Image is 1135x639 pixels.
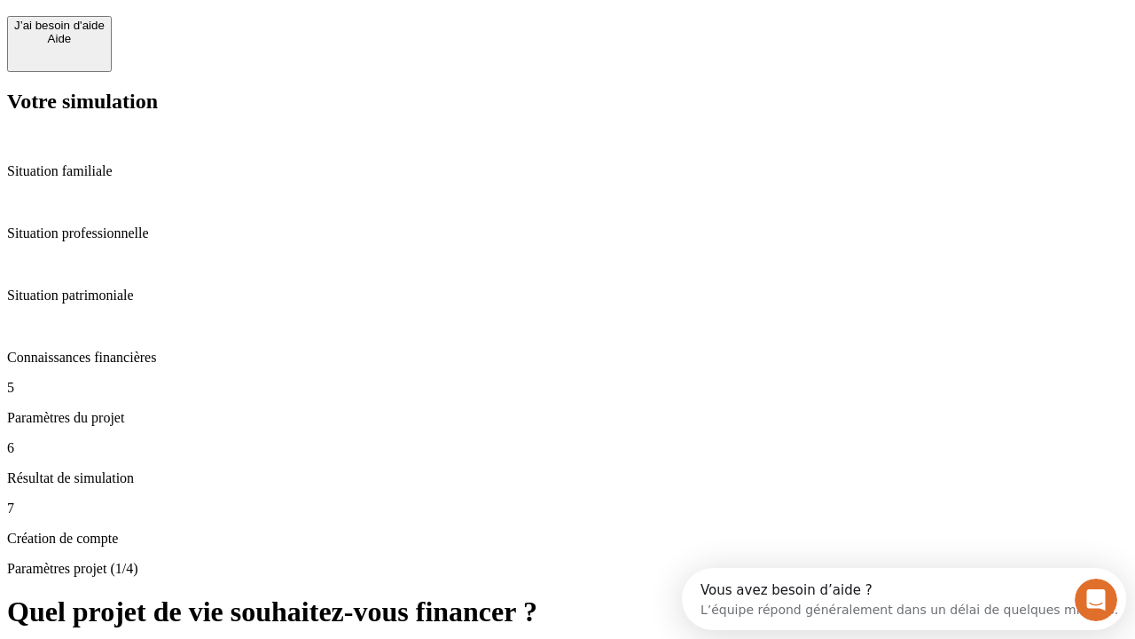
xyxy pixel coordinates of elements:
[7,561,1128,577] p: Paramètres projet (1/4)
[7,470,1128,486] p: Résultat de simulation
[7,16,112,72] button: J’ai besoin d'aideAide
[7,440,1128,456] p: 6
[7,501,1128,517] p: 7
[19,29,436,48] div: L’équipe répond généralement dans un délai de quelques minutes.
[7,163,1128,179] p: Situation familiale
[7,531,1128,547] p: Création de compte
[1075,579,1117,621] iframe: Intercom live chat
[7,288,1128,304] p: Situation patrimoniale
[19,15,436,29] div: Vous avez besoin d’aide ?
[14,19,105,32] div: J’ai besoin d'aide
[14,32,105,45] div: Aide
[7,7,489,56] div: Ouvrir le Messenger Intercom
[7,380,1128,396] p: 5
[7,350,1128,366] p: Connaissances financières
[7,225,1128,241] p: Situation professionnelle
[7,410,1128,426] p: Paramètres du projet
[682,568,1126,630] iframe: Intercom live chat discovery launcher
[7,90,1128,114] h2: Votre simulation
[7,596,1128,628] h1: Quel projet de vie souhaitez-vous financer ?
